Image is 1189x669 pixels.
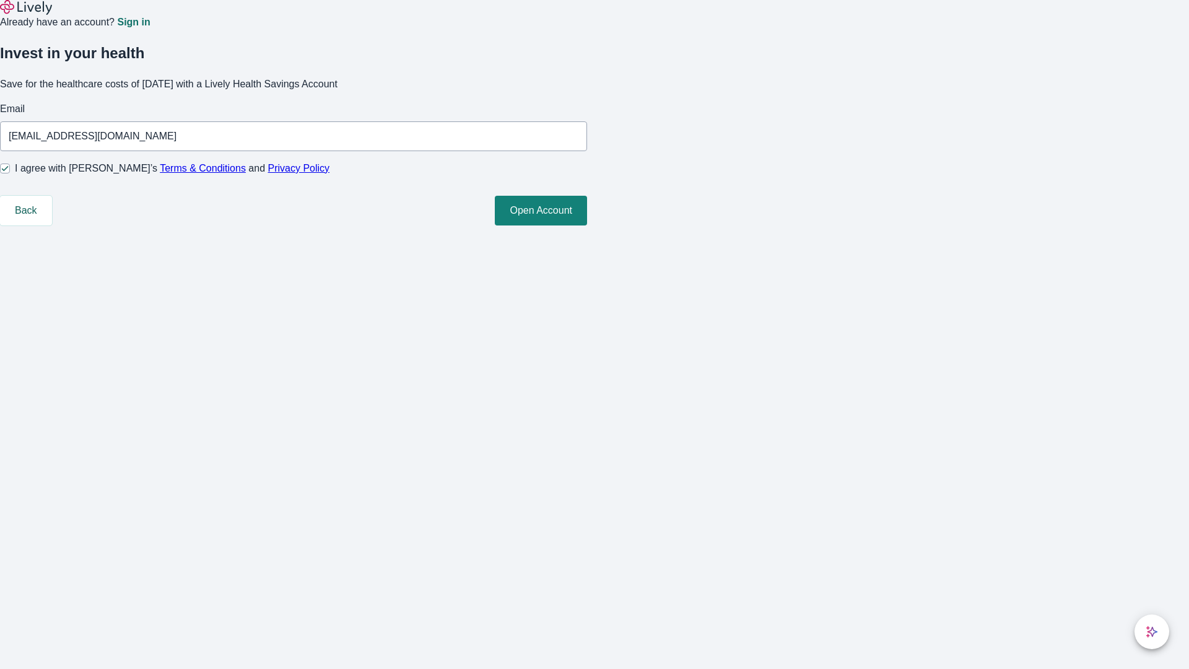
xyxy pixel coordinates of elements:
svg: Lively AI Assistant [1146,626,1158,638]
a: Sign in [117,17,150,27]
a: Terms & Conditions [160,163,246,173]
button: chat [1135,614,1169,649]
span: I agree with [PERSON_NAME]’s and [15,161,329,176]
a: Privacy Policy [268,163,330,173]
button: Open Account [495,196,587,225]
